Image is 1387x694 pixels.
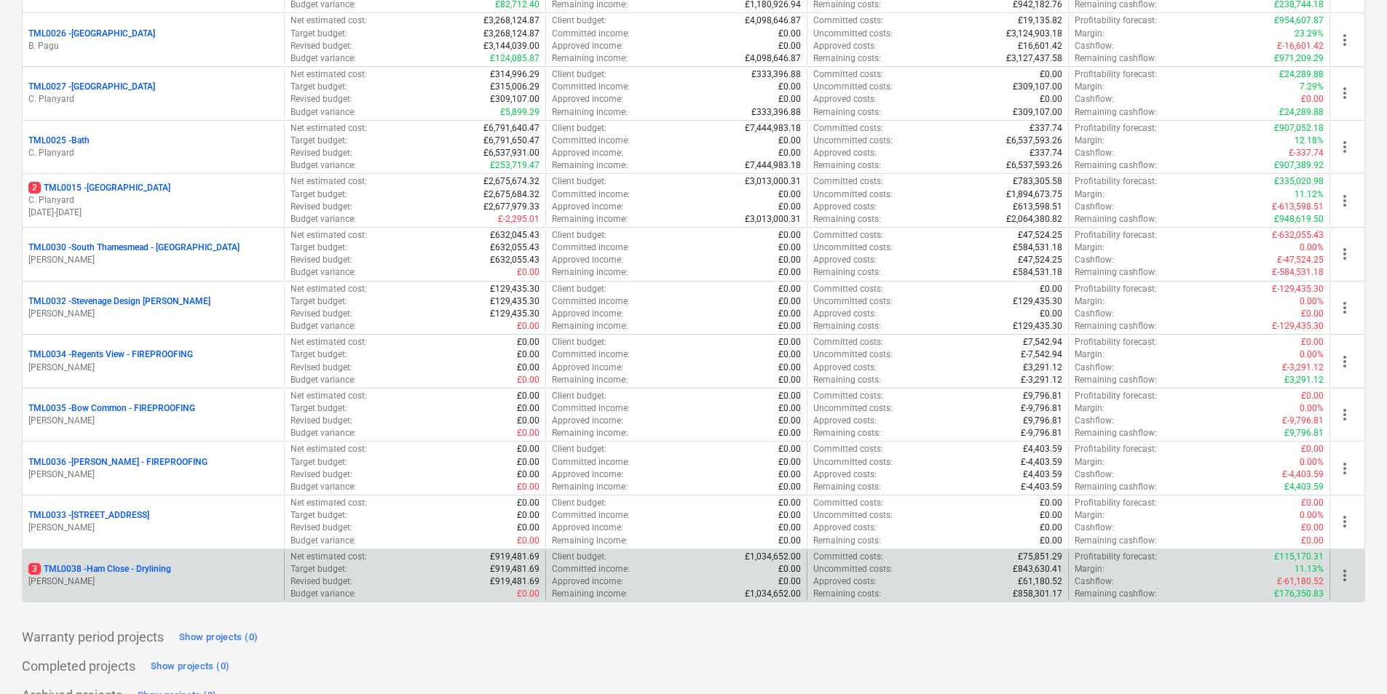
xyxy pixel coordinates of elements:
p: Remaining income : [552,213,628,226]
span: more_vert [1336,84,1354,102]
p: Remaining income : [552,266,628,279]
p: £613,598.51 [1013,201,1062,213]
p: Uncommitted costs : [813,242,893,254]
p: Approved costs : [813,93,877,105]
p: £6,791,650.47 [483,135,540,147]
p: B. Pagu [28,40,278,52]
p: £0.00 [778,374,801,386]
p: 0.00% [1300,295,1324,308]
p: £6,537,593.26 [1006,135,1062,147]
p: £0.00 [778,40,801,52]
p: £-129,435.30 [1272,283,1324,295]
p: 7.29% [1300,81,1324,93]
p: Budget variance : [291,106,356,119]
p: £0.00 [1301,390,1324,402]
p: Revised budget : [291,308,352,320]
p: £16,601.42 [1018,40,1062,52]
p: Committed income : [552,402,630,415]
p: Margin : [1075,188,1105,201]
p: £129,435.30 [490,308,540,320]
p: Remaining costs : [813,52,881,65]
p: Revised budget : [291,93,352,105]
p: Cashflow : [1075,201,1114,213]
p: Target budget : [291,28,347,40]
p: Approved income : [552,201,623,213]
p: £0.00 [778,295,801,308]
p: Remaining costs : [813,159,881,172]
p: £0.00 [517,402,540,415]
p: Uncommitted costs : [813,81,893,93]
p: 23.29% [1295,28,1324,40]
p: £3,291.12 [1284,374,1324,386]
p: Net estimated cost : [291,175,367,188]
p: Remaining cashflow : [1075,374,1157,386]
p: £2,675,674.32 [483,175,540,188]
p: £0.00 [778,229,801,242]
p: Client budget : [552,68,606,81]
p: £5,899.29 [500,106,540,119]
p: £-632,055.43 [1272,229,1324,242]
p: Profitability forecast : [1075,229,1157,242]
p: £129,435.30 [1013,320,1062,332]
p: £3,144,039.00 [483,40,540,52]
p: [PERSON_NAME] [28,468,278,481]
p: Revised budget : [291,201,352,213]
p: £0.00 [778,147,801,159]
p: £0.00 [778,28,801,40]
p: Remaining cashflow : [1075,106,1157,119]
p: £-3,291.12 [1282,362,1324,374]
div: 3TML0038 -Ham Close - Drylining[PERSON_NAME] [28,563,278,588]
p: £0.00 [778,135,801,147]
p: Committed costs : [813,68,883,81]
p: £-3,291.12 [1021,374,1062,386]
span: more_vert [1336,138,1354,156]
p: £3,124,903.18 [1006,28,1062,40]
p: Budget variance : [291,52,356,65]
p: £7,542.94 [1023,336,1062,348]
p: Margin : [1075,135,1105,147]
p: £337.74 [1030,147,1062,159]
p: C. Planyard [28,93,278,105]
p: Client budget : [552,283,606,295]
p: £0.00 [1040,68,1062,81]
p: Remaining cashflow : [1075,266,1157,279]
p: £47,524.25 [1018,229,1062,242]
p: Client budget : [552,175,606,188]
p: Approved costs : [813,362,877,374]
p: Target budget : [291,402,347,415]
p: Remaining costs : [813,374,881,386]
p: £0.00 [778,348,801,361]
p: Uncommitted costs : [813,135,893,147]
p: £333,396.88 [751,106,801,119]
p: Client budget : [552,229,606,242]
p: £6,537,593.26 [1006,159,1062,172]
p: Committed income : [552,348,630,361]
div: Show projects (0) [179,629,258,646]
p: [DATE] - [DATE] [28,207,278,219]
p: £309,107.00 [1013,81,1062,93]
p: £253,719.47 [490,159,540,172]
p: £0.00 [1301,336,1324,348]
p: £7,444,983.18 [745,159,801,172]
p: Remaining costs : [813,266,881,279]
p: £24,289.88 [1279,68,1324,81]
p: Target budget : [291,81,347,93]
div: TML0030 -South Thamesmead - [GEOGRAPHIC_DATA][PERSON_NAME] [28,242,278,266]
p: Client budget : [552,336,606,348]
p: Approved income : [552,254,623,266]
p: TML0030 - South Thamesmead - [GEOGRAPHIC_DATA] [28,242,240,254]
p: Remaining income : [552,159,628,172]
p: Uncommitted costs : [813,28,893,40]
p: Remaining cashflow : [1075,52,1157,65]
p: £2,064,380.82 [1006,213,1062,226]
p: £309,107.00 [1013,106,1062,119]
span: 2 [28,182,41,194]
p: Approved costs : [813,254,877,266]
p: Profitability forecast : [1075,336,1157,348]
p: TML0033 - [STREET_ADDRESS] [28,509,149,522]
p: £0.00 [778,336,801,348]
p: £3,268,124.87 [483,15,540,27]
div: TML0027 -[GEOGRAPHIC_DATA]C. Planyard [28,81,278,105]
span: more_vert [1336,353,1354,370]
p: Committed income : [552,81,630,93]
